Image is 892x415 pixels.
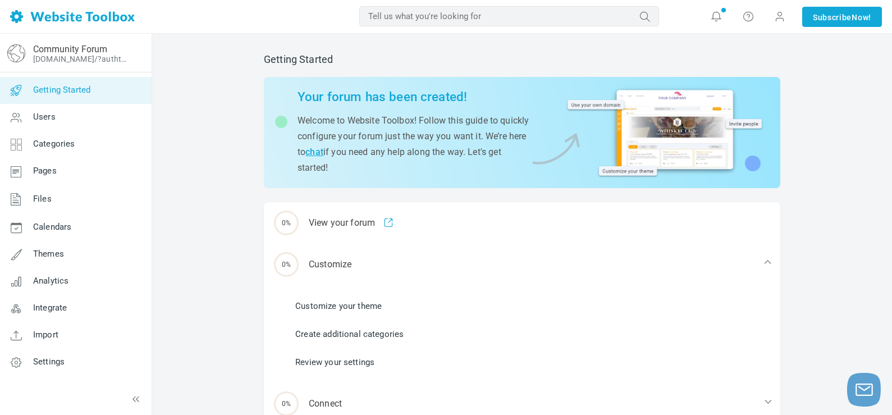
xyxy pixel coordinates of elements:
input: Tell us what you're looking for [359,6,659,26]
div: Customize [264,244,780,285]
span: 0% [274,211,299,235]
a: chat [305,147,323,157]
a: Create additional categories [295,328,404,340]
span: Analytics [33,276,68,286]
img: globe-icon.png [7,44,25,62]
a: SubscribeNow! [802,7,882,27]
h2: Getting Started [264,53,780,66]
span: Files [33,194,52,204]
span: Getting Started [33,85,90,95]
a: 0% View your forum [264,202,780,244]
h2: Your forum has been created! [298,89,529,104]
a: [DOMAIN_NAME]/?authtoken=f657509d533dd215b660f7bcb6eaf841&rememberMe=1 [33,54,131,63]
button: Launch chat [847,373,881,407]
span: Now! [852,11,871,24]
span: Settings [33,357,65,367]
span: Integrate [33,303,67,313]
a: Customize your theme [295,300,382,312]
p: Welcome to Website Toolbox! Follow this guide to quickly configure your forum just the way you wa... [298,113,529,176]
div: View your forum [264,202,780,244]
a: Review your settings [295,356,374,368]
span: Pages [33,166,57,176]
a: Community Forum [33,44,107,54]
span: Users [33,112,56,122]
span: Import [33,330,58,340]
span: 0% [274,252,299,277]
span: Categories [33,139,75,149]
span: Themes [33,249,64,259]
span: Calendars [33,222,71,232]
